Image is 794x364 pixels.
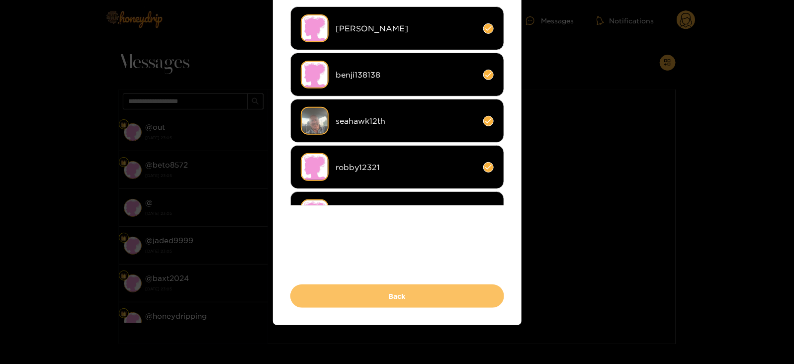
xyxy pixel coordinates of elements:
[301,14,329,42] img: no-avatar.png
[301,61,329,89] img: no-avatar.png
[290,284,504,308] button: Back
[301,107,329,135] img: 8a4e8-img_3262.jpeg
[301,199,329,227] img: no-avatar.png
[336,69,476,81] span: benji138138
[336,115,476,127] span: seahawk12th
[336,162,476,173] span: robby12321
[301,153,329,181] img: no-avatar.png
[336,23,476,34] span: [PERSON_NAME]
